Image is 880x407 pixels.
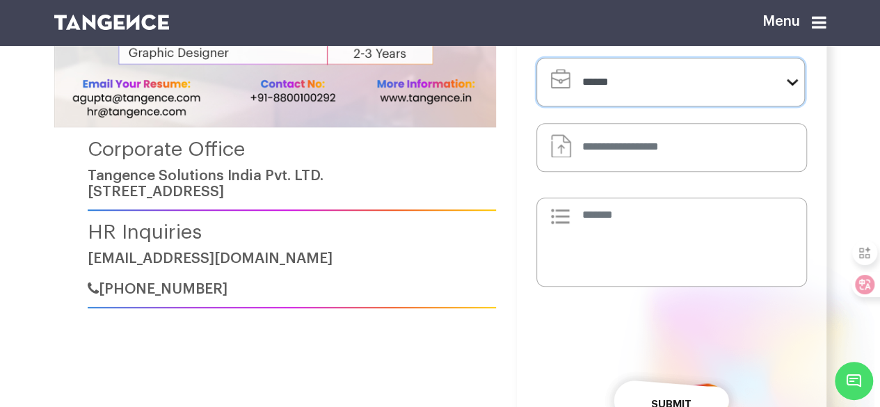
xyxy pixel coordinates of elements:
h4: HR Inquiries [88,221,496,244]
img: logo SVG [54,15,170,30]
h4: Corporate Office [88,138,496,161]
span: [PHONE_NUMBER] [99,282,227,296]
iframe: reCAPTCHA [566,303,777,358]
select: form-select-lg example [536,58,805,106]
span: Chat Widget [835,362,873,400]
a: [PHONE_NUMBER] [88,282,227,296]
a: Tangence Solutions India Pvt. LTD.[STREET_ADDRESS] [88,168,323,199]
a: [EMAIL_ADDRESS][DOMAIN_NAME] [88,251,333,266]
